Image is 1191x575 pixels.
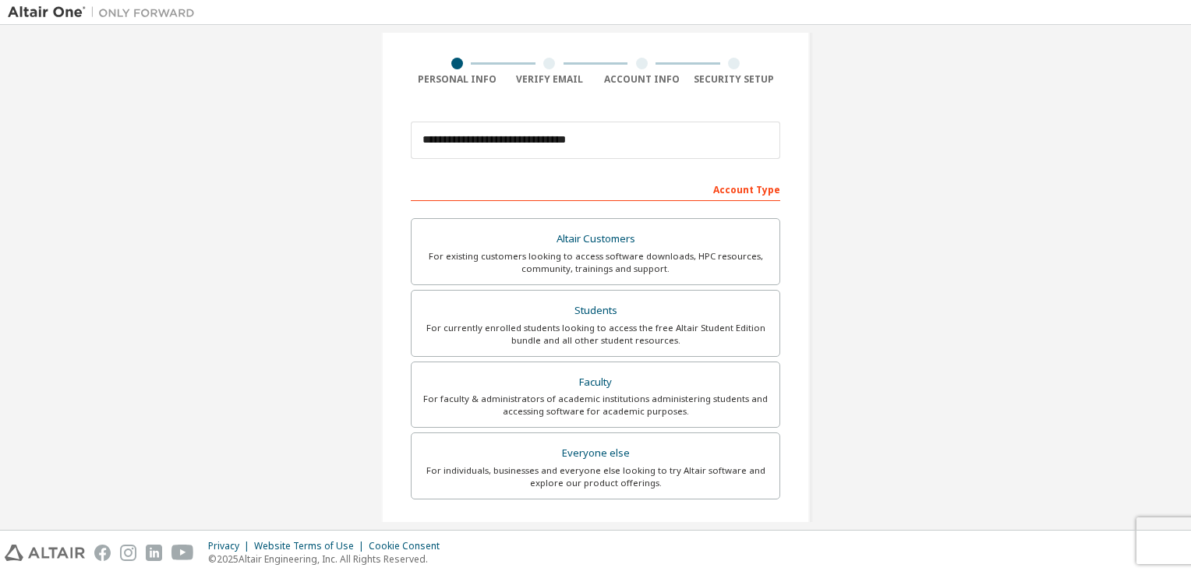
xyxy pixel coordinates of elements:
div: For currently enrolled students looking to access the free Altair Student Edition bundle and all ... [421,322,770,347]
img: linkedin.svg [146,545,162,561]
div: Verify Email [504,73,596,86]
img: instagram.svg [120,545,136,561]
div: For existing customers looking to access software downloads, HPC resources, community, trainings ... [421,250,770,275]
div: Security Setup [688,73,781,86]
div: Altair Customers [421,228,770,250]
div: Website Terms of Use [254,540,369,552]
div: Personal Info [411,73,504,86]
img: facebook.svg [94,545,111,561]
div: Cookie Consent [369,540,449,552]
div: Account Info [595,73,688,86]
div: Faculty [421,372,770,393]
div: Account Type [411,176,780,201]
div: Everyone else [421,443,770,464]
img: altair_logo.svg [5,545,85,561]
div: Students [421,300,770,322]
div: Privacy [208,540,254,552]
p: © 2025 Altair Engineering, Inc. All Rights Reserved. [208,552,449,566]
img: youtube.svg [171,545,194,561]
div: For individuals, businesses and everyone else looking to try Altair software and explore our prod... [421,464,770,489]
div: For faculty & administrators of academic institutions administering students and accessing softwa... [421,393,770,418]
img: Altair One [8,5,203,20]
